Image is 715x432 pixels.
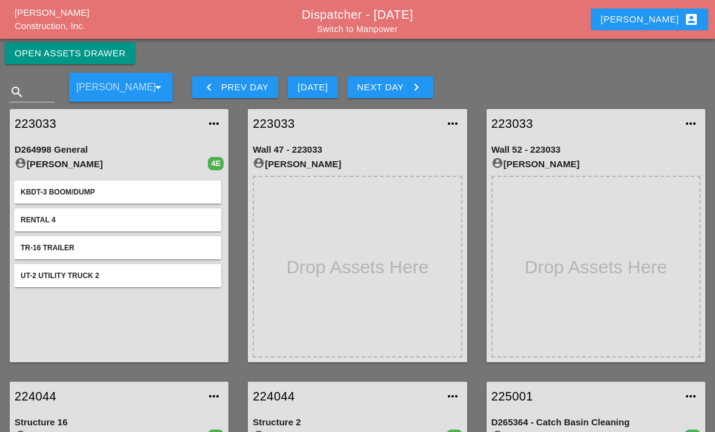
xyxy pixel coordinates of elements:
[15,7,89,32] a: [PERSON_NAME] Construction, Inc.
[302,8,413,21] a: Dispatcher - [DATE]
[253,416,462,430] div: Structure 2
[357,80,423,95] div: Next Day
[445,116,460,131] i: more_horiz
[21,242,215,253] div: TR-16 Trailer
[491,387,676,405] a: 225001
[5,42,135,64] button: Open Assets Drawer
[409,80,424,95] i: keyboard_arrow_right
[15,143,224,157] div: D264998 General
[591,8,708,30] button: [PERSON_NAME]
[253,157,265,169] i: account_circle
[445,389,460,404] i: more_horiz
[288,76,338,98] button: [DATE]
[15,115,199,133] a: 223033
[192,76,278,98] button: Prev Day
[10,85,24,99] i: search
[151,80,165,95] i: arrow_drop_down
[21,187,215,198] div: KBDT-3 Boom/Dump
[600,12,698,27] div: [PERSON_NAME]
[491,115,676,133] a: 223033
[207,389,221,404] i: more_horiz
[21,214,215,225] div: Rental 4
[317,24,397,34] a: Switch to Manpower
[253,387,437,405] a: 224044
[491,157,504,169] i: account_circle
[15,416,224,430] div: Structure 16
[15,47,125,61] div: Open Assets Drawer
[202,80,268,95] div: Prev Day
[298,81,328,95] div: [DATE]
[21,270,215,281] div: UT-2 Utility Truck 2
[684,12,699,27] i: account_box
[207,116,221,131] i: more_horiz
[15,157,27,169] i: account_circle
[491,143,700,157] div: Wall 52 - 223033
[202,80,216,95] i: keyboard_arrow_left
[253,143,462,157] div: Wall 47 - 223033
[683,116,698,131] i: more_horiz
[15,157,208,171] div: [PERSON_NAME]
[208,157,224,170] div: 4E
[683,389,698,404] i: more_horiz
[347,76,433,98] button: Next Day
[253,115,437,133] a: 223033
[15,387,199,405] a: 224044
[491,416,700,430] div: D265364 - Catch Basin Cleaning
[491,157,700,171] div: [PERSON_NAME]
[253,157,462,171] div: [PERSON_NAME]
